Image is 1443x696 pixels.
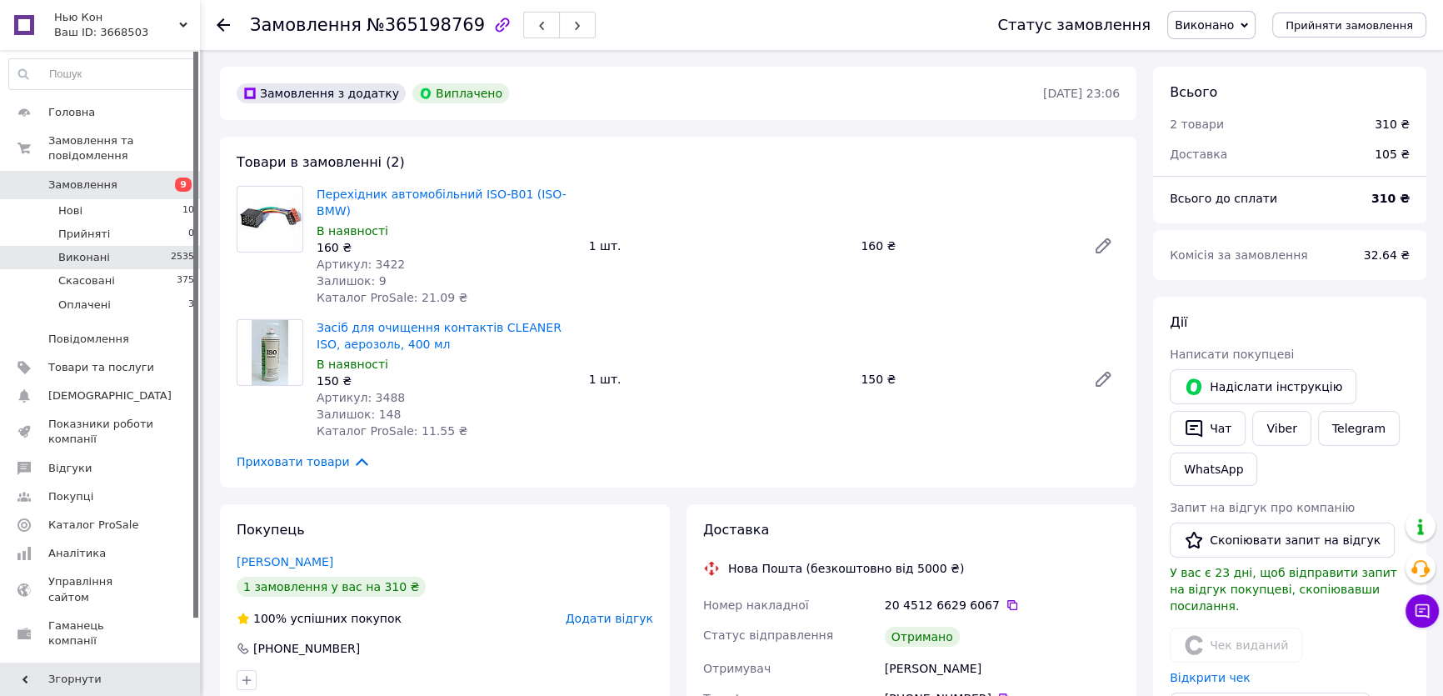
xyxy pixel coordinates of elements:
[177,273,194,288] span: 375
[703,522,769,538] span: Доставка
[566,612,653,625] span: Додати відгук
[317,258,405,271] span: Артикул: 3422
[1170,369,1356,404] button: Надіслати інструкцію
[1365,136,1420,173] div: 105 ₴
[1170,566,1397,613] span: У вас є 23 дні, щоб відправити запит на відгук покупцеві, скопіювавши посилання.
[1170,84,1217,100] span: Всього
[1086,229,1120,263] a: Редагувати
[237,577,426,597] div: 1 замовлення у вас на 310 ₴
[1170,523,1395,558] button: Скопіювати запит на відгук
[175,178,192,192] span: 9
[48,332,129,347] span: Повідомлення
[58,250,110,265] span: Виконані
[237,555,333,568] a: [PERSON_NAME]
[703,598,809,612] span: Номер накладної
[582,368,855,391] div: 1 шт.
[885,627,960,647] div: Отримано
[854,368,1080,391] div: 150 ₴
[367,15,485,35] span: №365198769
[1170,248,1308,262] span: Комісія за замовлення
[48,360,154,375] span: Товари та послуги
[703,628,833,642] span: Статус відправлення
[1252,411,1311,446] a: Viber
[881,653,1123,683] div: [PERSON_NAME]
[217,17,230,33] div: Повернутися назад
[582,234,855,258] div: 1 шт.
[1286,19,1413,32] span: Прийняти замовлення
[317,224,388,238] span: В наявності
[58,227,110,242] span: Прийняті
[1272,13,1426,38] button: Прийняти замовлення
[1086,363,1120,396] a: Редагувати
[317,274,387,288] span: Залишок: 9
[252,640,362,657] div: [PHONE_NUMBER]
[58,298,111,313] span: Оплачені
[1170,671,1251,684] a: Відкрити чек
[54,25,200,40] div: Ваш ID: 3668503
[317,188,567,218] a: Перехідник автомобільний ISO-B01 (ISO-BMW)
[58,203,82,218] span: Нові
[1406,594,1439,628] button: Чат з покупцем
[1170,411,1246,446] button: Чат
[1375,116,1410,133] div: 310 ₴
[317,321,562,351] a: Засіб для очищення контактів CLEANER ISO, аерозоль, 400 мл
[317,391,405,404] span: Артикул: 3488
[1371,192,1410,205] b: 310 ₴
[48,388,172,403] span: [DEMOGRAPHIC_DATA]
[9,59,195,89] input: Пошук
[412,83,509,103] div: Виплачено
[182,203,194,218] span: 10
[1170,348,1294,361] span: Написати покупцеві
[48,546,106,561] span: Аналітика
[58,273,115,288] span: Скасовані
[48,105,95,120] span: Головна
[997,17,1151,33] div: Статус замовлення
[48,417,154,447] span: Показники роботи компанії
[1175,18,1234,32] span: Виконано
[854,234,1080,258] div: 160 ₴
[1043,87,1120,100] time: [DATE] 23:06
[703,662,771,675] span: Отримувач
[237,83,406,103] div: Замовлення з додатку
[1170,501,1355,514] span: Запит на відгук про компанію
[48,618,154,648] span: Гаманець компанії
[1170,118,1224,131] span: 2 товари
[1318,411,1400,446] a: Telegram
[48,518,138,533] span: Каталог ProSale
[188,298,194,313] span: 3
[885,597,1120,613] div: 20 4512 6629 6067
[252,320,289,385] img: Засіб для очищення контактів CLEANER ISO, аерозоль, 400 мл
[48,461,92,476] span: Відгуки
[188,227,194,242] span: 0
[253,612,287,625] span: 100%
[48,178,117,193] span: Замовлення
[1170,148,1227,161] span: Доставка
[48,574,154,604] span: Управління сайтом
[317,291,467,304] span: Каталог ProSale: 21.09 ₴
[317,408,401,421] span: Залишок: 148
[237,453,371,471] span: Приховати товари
[317,373,576,389] div: 150 ₴
[250,15,362,35] span: Замовлення
[724,560,968,577] div: Нова Пошта (безкоштовно від 5000 ₴)
[171,250,194,265] span: 2535
[237,193,302,246] img: Перехідник автомобільний ISO-B01 (ISO-BMW)
[48,489,93,504] span: Покупці
[317,424,467,438] span: Каталог ProSale: 11.55 ₴
[237,154,405,170] span: Товари в замовленні (2)
[317,239,576,256] div: 160 ₴
[237,610,402,627] div: успішних покупок
[1170,314,1187,330] span: Дії
[1170,453,1257,486] a: WhatsApp
[1170,192,1277,205] span: Всього до сплати
[317,358,388,371] span: В наявності
[54,10,179,25] span: Нью Кон
[237,522,305,538] span: Покупець
[1364,248,1410,262] span: 32.64 ₴
[48,133,200,163] span: Замовлення та повідомлення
